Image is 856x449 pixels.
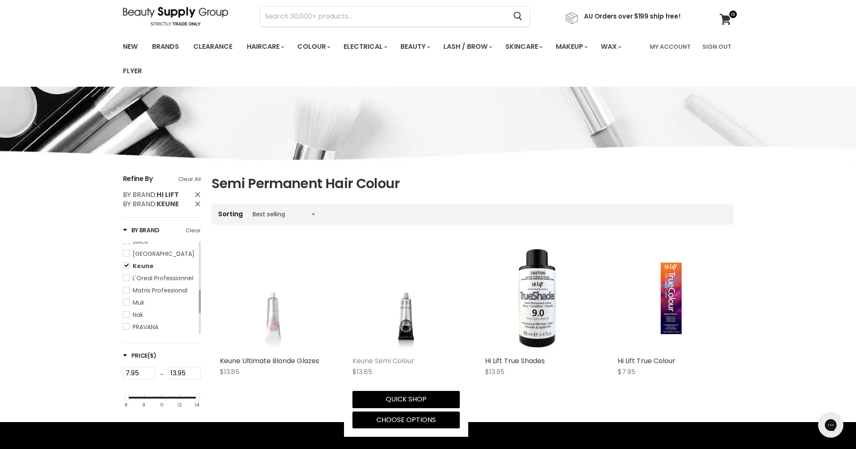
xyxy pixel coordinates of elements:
a: Clear [186,226,201,235]
span: Refine By [123,174,153,183]
a: By Brand: Hi Lift [123,190,201,199]
img: Hi Lift True Shades [485,247,592,350]
a: Keune Ultimate Blonde Glazes [220,245,327,352]
span: By Brand [123,199,155,209]
label: Sorting [218,210,243,218]
a: Brands [146,38,185,56]
h3: Price($) [123,351,157,360]
button: Search [507,7,529,26]
a: Hi Lift True Colour [618,245,725,352]
h3: By Brand [123,226,160,234]
strong: Keune [157,199,179,209]
span: $7.95 [618,367,635,377]
a: Skincare [499,38,548,56]
button: Quick shop [352,391,460,408]
a: Electrical [337,38,392,56]
a: Keune Semi Colour [352,245,460,352]
nav: Main [112,35,744,83]
input: Search [261,7,507,26]
a: Hi Lift True Shades [485,356,545,366]
input: Min Price [123,367,156,380]
form: Product [260,6,530,27]
button: Choose options [352,412,460,428]
span: Choose options [376,415,436,425]
span: [GEOGRAPHIC_DATA] [133,250,195,258]
span: Keune [133,262,154,270]
span: $13.95 [485,367,504,377]
a: Keune Ultimate Blonde Glazes [220,356,319,366]
strong: Hi Lift [157,190,179,199]
input: Max Price [168,367,201,380]
div: - [155,367,168,382]
a: Joico [123,237,197,246]
a: Flyer [117,62,148,80]
span: L'Oreal Professionnel [133,274,193,282]
span: Joico [133,237,148,246]
a: Beauty [394,38,435,56]
a: Wax [595,38,627,56]
a: PRAVANA [123,322,197,332]
a: By Brand: Keune [123,199,201,209]
ul: Main menu [117,35,645,83]
a: Lash / Brow [437,38,497,56]
span: Price [123,351,157,360]
div: 14 [195,402,199,408]
a: L'Oreal Professionnel [123,274,197,283]
span: Matrix Professional [133,286,187,295]
a: New [117,38,144,56]
a: Haircare [240,38,289,56]
a: Hi Lift True Shades [485,245,592,352]
a: Keune [123,261,197,271]
a: Muk [123,298,197,307]
a: Hi Lift True Colour [618,356,675,366]
a: My Account [645,38,696,56]
div: 12 [177,402,182,408]
a: Makeup [549,38,593,56]
a: Clear All [178,175,201,184]
span: : [123,190,179,199]
a: Clearance [187,38,239,56]
span: Muk [133,298,144,307]
img: Keune Ultimate Blonde Glazes [233,245,313,352]
div: 9 [142,402,145,408]
div: 11 [160,402,163,408]
iframe: Gorgias live chat messenger [814,409,848,441]
img: Hi Lift True Colour [635,245,707,352]
a: Sign Out [697,38,736,56]
span: ($) [147,351,156,360]
a: Colour [291,38,336,56]
a: Matrix Professional [123,286,197,295]
span: By Brand [123,190,155,199]
span: $13.85 [352,367,372,377]
a: Keratin Complex [123,249,197,258]
span: $13.85 [220,367,240,377]
a: Nak [123,310,197,319]
div: 8 [125,402,128,408]
span: : [123,199,179,209]
h1: Semi Permanent Hair Colour [211,175,733,192]
span: Nak [133,311,143,319]
img: Keune Semi Colour [365,245,446,352]
a: Keune Semi Colour [352,356,414,366]
span: PRAVANA [133,323,158,331]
